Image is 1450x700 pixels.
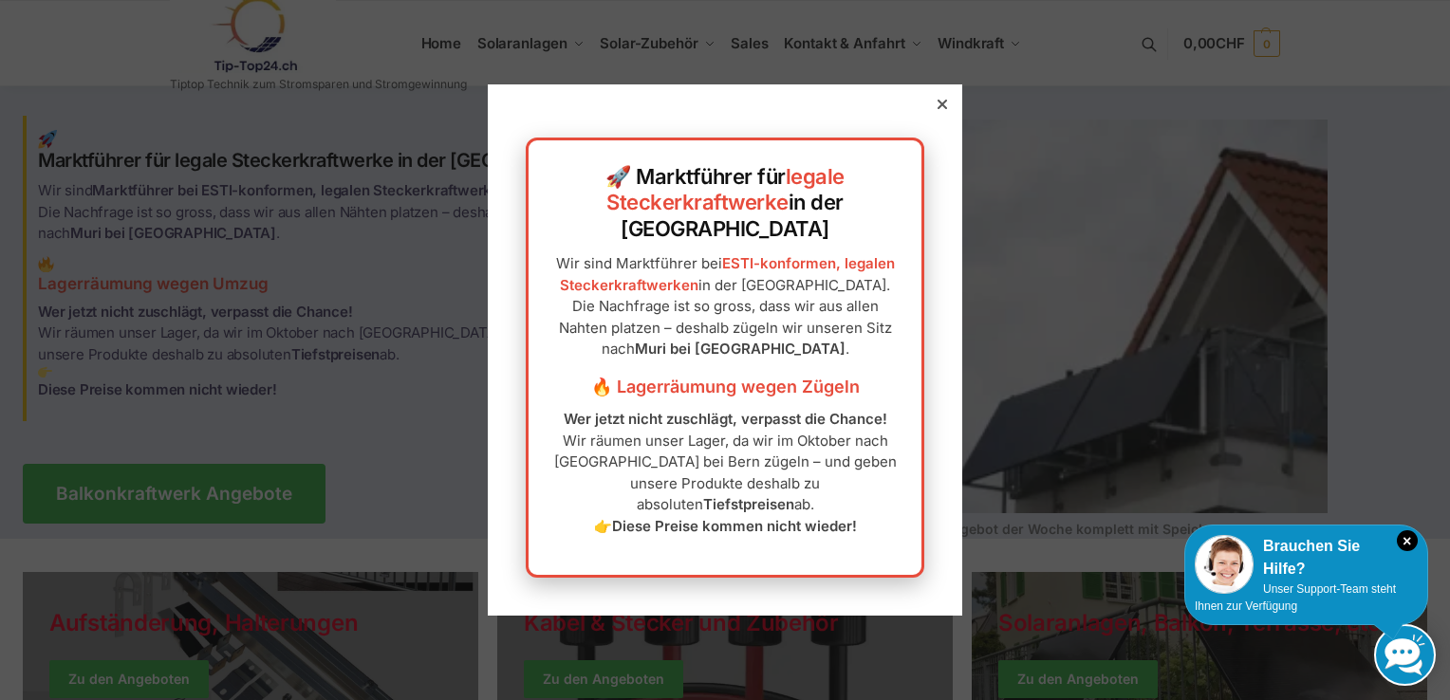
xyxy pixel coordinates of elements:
strong: Diese Preise kommen nicht wieder! [612,517,857,535]
p: Wir räumen unser Lager, da wir im Oktober nach [GEOGRAPHIC_DATA] bei Bern zügeln – und geben unse... [548,409,902,537]
div: Brauchen Sie Hilfe? [1195,535,1418,580]
img: Customer service [1195,535,1254,594]
strong: Wer jetzt nicht zuschlägt, verpasst die Chance! [564,410,887,428]
a: ESTI-konformen, legalen Steckerkraftwerken [560,254,895,294]
strong: Tiefstpreisen [703,495,794,513]
h3: 🔥 Lagerräumung wegen Zügeln [548,375,902,399]
strong: Muri bei [GEOGRAPHIC_DATA] [635,340,846,358]
p: Wir sind Marktführer bei in der [GEOGRAPHIC_DATA]. Die Nachfrage ist so gross, dass wir aus allen... [548,253,902,360]
i: Schließen [1397,530,1418,551]
h2: 🚀 Marktführer für in der [GEOGRAPHIC_DATA] [548,164,902,243]
span: Unser Support-Team steht Ihnen zur Verfügung [1195,582,1396,613]
a: legale Steckerkraftwerke [606,164,845,215]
